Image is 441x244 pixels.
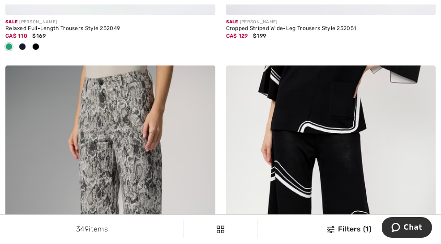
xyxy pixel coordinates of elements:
span: Sale [5,19,17,25]
div: Filters (1) [263,224,436,235]
img: Filters [327,226,334,233]
div: Cropped Striped Wide-Leg Trousers Style 252051 [226,26,436,32]
div: [PERSON_NAME] [5,19,215,26]
div: [PERSON_NAME] [226,19,436,26]
div: Midnight Blue [16,40,29,55]
div: Garden green [2,40,16,55]
span: Sale [226,19,238,25]
span: 349 [76,225,89,233]
span: $199 [253,33,266,39]
div: Black [29,40,43,55]
iframe: Opens a widget where you can chat to one of our agents [382,217,432,240]
div: Relaxed Full-Length Trousers Style 252049 [5,26,215,32]
span: CA$ 110 [5,33,27,39]
span: $169 [32,33,46,39]
span: CA$ 129 [226,33,248,39]
img: Filters [217,226,224,233]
